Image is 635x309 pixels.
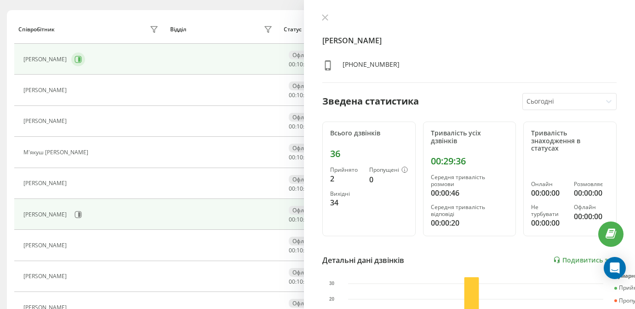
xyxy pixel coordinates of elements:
div: Пропущені [369,167,408,174]
div: 00:00:00 [574,187,609,198]
div: М'якуш [PERSON_NAME] [23,149,91,156]
text: 20 [329,297,335,302]
div: Офлайн [289,206,318,215]
span: 00 [289,216,295,223]
span: 10 [297,91,303,99]
div: Офлайн [289,268,318,277]
span: 10 [297,122,303,130]
span: 00 [289,185,295,192]
div: : : [289,92,311,99]
div: 34 [330,197,362,208]
div: Статус [284,26,302,33]
div: [PERSON_NAME] [23,273,69,280]
div: Офлайн [574,204,609,210]
div: 00:00:46 [431,187,509,198]
div: 00:00:20 [431,217,509,228]
span: 10 [297,60,303,68]
div: 00:29:36 [431,156,509,167]
div: Офлайн [289,51,318,59]
div: Open Intercom Messenger [604,257,626,279]
div: : : [289,61,311,68]
div: Вихідні [330,191,362,197]
div: Офлайн [289,175,318,184]
span: 00 [289,246,295,254]
div: Тривалість усіх дзвінків [431,129,509,145]
div: : : [289,154,311,161]
div: Офлайн [289,82,318,90]
div: 00:00:00 [574,211,609,222]
div: : : [289,186,311,192]
span: 00 [289,60,295,68]
div: 00:00:00 [531,187,566,198]
div: Співробітник [18,26,55,33]
div: 36 [330,148,408,159]
div: Офлайн [289,144,318,152]
div: Онлайн [531,181,566,187]
h4: [PERSON_NAME] [322,35,617,46]
span: 10 [297,246,303,254]
div: [PERSON_NAME] [23,242,69,249]
div: : : [289,216,311,223]
div: [PERSON_NAME] [23,56,69,63]
div: [PERSON_NAME] [23,87,69,93]
div: Прийнято [330,167,362,173]
div: : : [289,123,311,130]
div: Зведена статистика [322,94,419,108]
div: Розмовляє [574,181,609,187]
div: : : [289,247,311,254]
div: : : [289,279,311,285]
span: 00 [289,122,295,130]
div: Детальні дані дзвінків [322,255,404,266]
span: 10 [297,278,303,286]
text: 30 [329,281,335,286]
div: [PERSON_NAME] [23,180,69,187]
div: Офлайн [289,237,318,245]
div: Середня тривалість розмови [431,174,509,187]
span: 00 [289,278,295,286]
div: Всього дзвінків [330,129,408,137]
span: 10 [297,185,303,192]
div: Офлайн [289,113,318,122]
div: Офлайн [289,299,318,308]
div: Середня тривалість відповіді [431,204,509,217]
div: Не турбувати [531,204,566,217]
div: [PHONE_NUMBER] [343,60,400,73]
div: 00:00:00 [531,217,566,228]
div: 0 [369,174,408,185]
span: 10 [297,153,303,161]
div: [PERSON_NAME] [23,118,69,124]
span: 00 [289,91,295,99]
div: Тривалість знаходження в статусах [531,129,609,152]
a: Подивитись звіт [553,256,617,264]
span: 00 [289,153,295,161]
div: [PERSON_NAME] [23,211,69,218]
span: 10 [297,216,303,223]
div: 2 [330,173,362,184]
div: Відділ [170,26,186,33]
